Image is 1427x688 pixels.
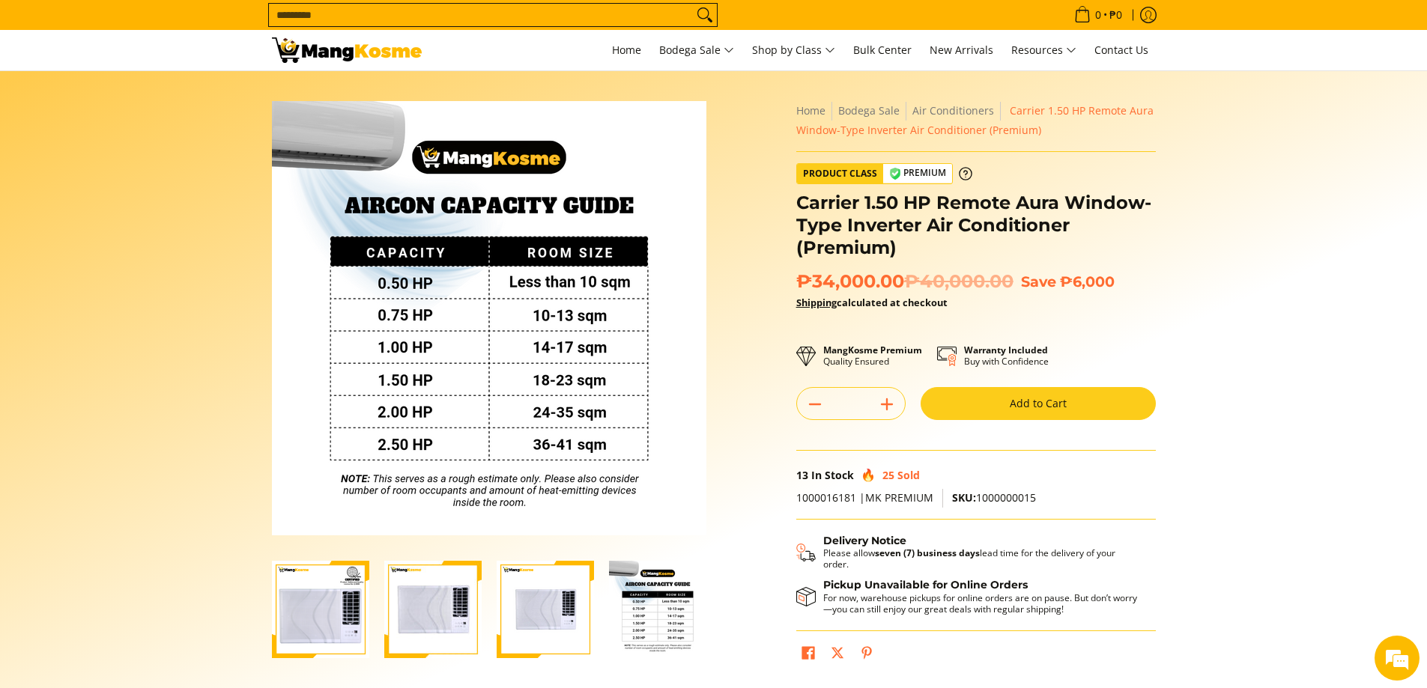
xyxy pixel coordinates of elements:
a: Home [796,103,825,118]
span: Resources [1011,41,1076,60]
span: Bulk Center [853,43,912,57]
strong: Warranty Included [964,344,1048,356]
del: ₱40,000.00 [904,270,1014,293]
a: Home [605,30,649,70]
span: SKU: [952,490,976,505]
button: Add [869,392,905,416]
span: In Stock [811,468,854,482]
strong: seven (7) business days [875,547,980,559]
nav: Main Menu [437,30,1156,70]
a: Bulk Center [846,30,919,70]
a: Resources [1004,30,1084,70]
p: Please allow lead time for the delivery of your order. [823,547,1141,570]
nav: Breadcrumbs [796,101,1156,140]
button: Shipping & Delivery [796,535,1141,570]
span: Shop by Class [752,41,835,60]
span: Bodega Sale [659,41,734,60]
img: Carrier 1.50 HP Remote Aura Window-Type Inverter Air Conditioner (Premium) [272,101,706,535]
a: Pin on Pinterest [856,642,877,668]
a: Bodega Sale [838,103,900,118]
img: condura-remote-window-type-inverter-aircon-full-view-mang-kosme [384,561,482,658]
span: 13 [796,468,808,482]
span: Home [612,43,641,57]
a: Post on X [827,642,848,668]
span: ₱34,000.00 [796,270,1014,293]
img: carrier-aura-1.5hp-window-type-inverter-aircon [497,561,594,658]
a: Share on Facebook [798,642,819,668]
span: 1000000015 [952,490,1036,505]
strong: Delivery Notice [823,534,906,547]
p: For now, warehouse pickups for online orders are on pause. But don’t worry—you can still enjoy ou... [823,592,1141,615]
strong: Pickup Unavailable for Online Orders [823,578,1028,591]
span: Contact Us [1094,43,1148,57]
button: Subtract [797,392,833,416]
button: Add to Cart [921,387,1156,420]
a: Product Class Premium [796,163,972,184]
button: Search [693,4,717,26]
a: Bodega Sale [652,30,742,70]
a: Contact Us [1087,30,1156,70]
img: Carrier Aura 1.5 HP Window-Type Remote Inverter Aircon l Mang Kosme [272,37,422,63]
a: Shop by Class [745,30,843,70]
span: • [1070,7,1127,23]
p: Buy with Confidence [964,344,1049,367]
img: Carrier 1.50 HP Remote Aura Window-Type Inverter Air Conditioner (Premium)-4 [609,561,706,658]
span: Sold [897,468,920,482]
span: Product Class [797,164,883,183]
a: Shipping [796,296,837,309]
span: Carrier 1.50 HP Remote Aura Window-Type Inverter Air Conditioner (Premium) [796,103,1154,137]
p: Quality Ensured [823,344,922,367]
strong: calculated at checkout [796,296,948,309]
span: 1000016181 |MK PREMIUM [796,490,933,505]
span: New Arrivals [930,43,993,57]
span: ₱6,000 [1060,273,1115,290]
h1: Carrier 1.50 HP Remote Aura Window-Type Inverter Air Conditioner (Premium) [796,192,1156,259]
img: premium-badge-icon.webp [889,168,901,180]
span: Save [1021,273,1056,290]
span: 0 [1093,10,1103,20]
a: New Arrivals [922,30,1001,70]
img: Carrier 1.50 HP Remote Aura Window-Type Inverter Air Conditioner (Premium)-1 [272,561,369,658]
a: Air Conditioners [912,103,994,118]
span: ₱0 [1107,10,1124,20]
strong: MangKosme Premium [823,344,922,356]
span: Premium [883,164,952,183]
span: 25 [882,468,894,482]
